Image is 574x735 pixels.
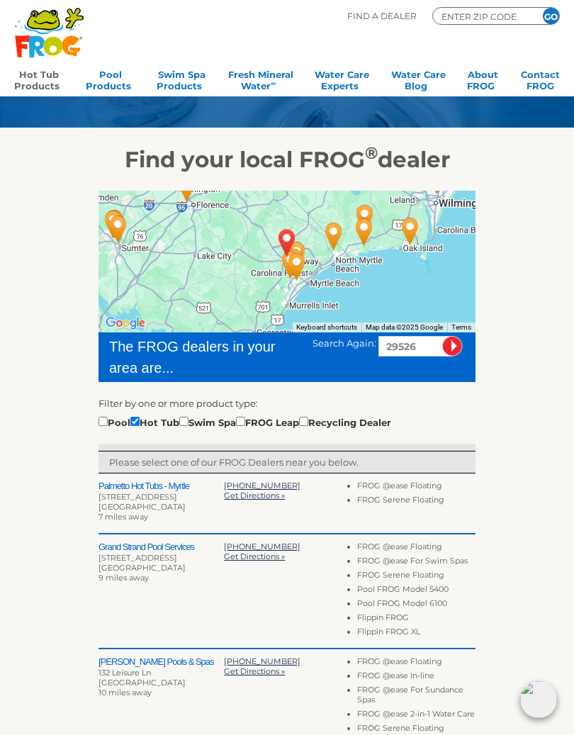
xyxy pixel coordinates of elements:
[357,656,475,671] li: FROG @ease Floating
[228,64,293,93] a: Fresh MineralWater∞
[99,668,224,678] div: 132 Leisure Ln
[224,481,300,490] a: [PHONE_NUMBER]
[96,204,140,254] div: Charpy's Pools & Spas - 75 miles away.
[275,242,319,291] div: Elko Spas, Billiards & Pools - 11 miles away.
[109,455,465,469] p: Please select one of our FROG Dealers near you below.
[366,323,443,331] span: Map data ©2025 Google
[4,146,570,173] h2: Find your local FROG dealer
[313,337,376,349] span: Search Again:
[357,598,475,612] li: Pool FROG Model 6100
[520,681,557,718] img: openIcon
[388,206,432,256] div: Island Spas and Pools - 55 miles away.
[467,64,499,93] a: AboutFROG
[357,481,475,495] li: FROG @ease Floating
[99,678,224,688] div: [GEOGRAPHIC_DATA]
[99,492,224,502] div: [STREET_ADDRESS]
[265,218,309,267] div: CONWAY, SC 29526
[109,336,292,378] div: The FROG dealers in your area are...
[92,199,136,249] div: Charpy's Pools & Spas - 77 miles away.
[343,193,387,243] div: Beach Pools & Spas - 36 miles away.
[357,709,475,723] li: FROG @ease 2-in-1 Water Care
[271,79,276,87] sup: ∞
[14,64,64,93] a: Hot TubProducts
[357,584,475,598] li: Pool FROG Model 5400
[102,314,149,332] img: Google
[357,570,475,584] li: FROG Serene Floating
[224,666,285,676] a: Get Directions »
[224,656,300,666] a: [PHONE_NUMBER]
[99,656,224,668] h2: [PERSON_NAME] Pools & Spas
[275,230,319,280] div: Palmetto Hot Tubs - Myrtle - 7 miles away.
[86,64,135,93] a: PoolProducts
[357,612,475,627] li: Flippin FROG
[442,336,463,357] input: Submit
[91,199,135,249] div: WaterWorks Pool & Spas - Sumter - 78 miles away.
[391,64,446,93] a: Water CareBlog
[224,551,285,561] a: Get Directions »
[99,553,224,563] div: [STREET_ADDRESS]
[99,688,152,697] span: 10 miles away
[521,64,560,93] a: ContactFROG
[357,627,475,641] li: Flippin FROG XL
[99,542,224,553] h2: Grand Strand Pool Services
[365,142,378,163] sup: ®
[357,495,475,509] li: FROG Serene Floating
[451,323,471,331] a: Terms
[357,542,475,556] li: FROG @ease Floating
[312,211,356,261] div: A Backyard Creation - 21 miles away.
[99,512,148,522] span: 7 miles away
[357,671,475,685] li: FROG @ease In-line
[440,10,525,23] input: Zip Code Form
[357,556,475,570] li: FROG @ease For Swim Spas
[93,198,137,248] div: All About Pools & Spas LLC - 77 miles away.
[99,414,391,430] div: Pool Hot Tub Swim Spa FROG Leap Recycling Dealer
[347,7,417,25] p: Find A Dealer
[99,481,224,492] h2: Palmetto Hot Tubs - Myrtle
[224,542,300,551] a: [PHONE_NUMBER]
[102,314,149,332] a: Open this area in Google Maps (opens a new window)
[99,396,258,410] label: Filter by one or more product type:
[157,64,206,93] a: Swim SpaProducts
[269,240,313,289] div: Graves Pools & Spas - 10 miles away.
[99,502,224,512] div: [GEOGRAPHIC_DATA]
[543,8,559,24] input: GO
[224,490,285,500] a: Get Directions »
[99,573,149,583] span: 9 miles away
[99,563,224,573] div: [GEOGRAPHIC_DATA]
[273,237,317,287] div: Grand Strand Pool Services - 9 miles away.
[342,207,386,257] div: Coastal Pool / Professional Pool Maintenance - 35 miles away.
[296,322,357,332] button: Keyboard shortcuts
[315,64,369,93] a: Water CareExperts
[357,685,475,709] li: FROG @ease For Sundance Spas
